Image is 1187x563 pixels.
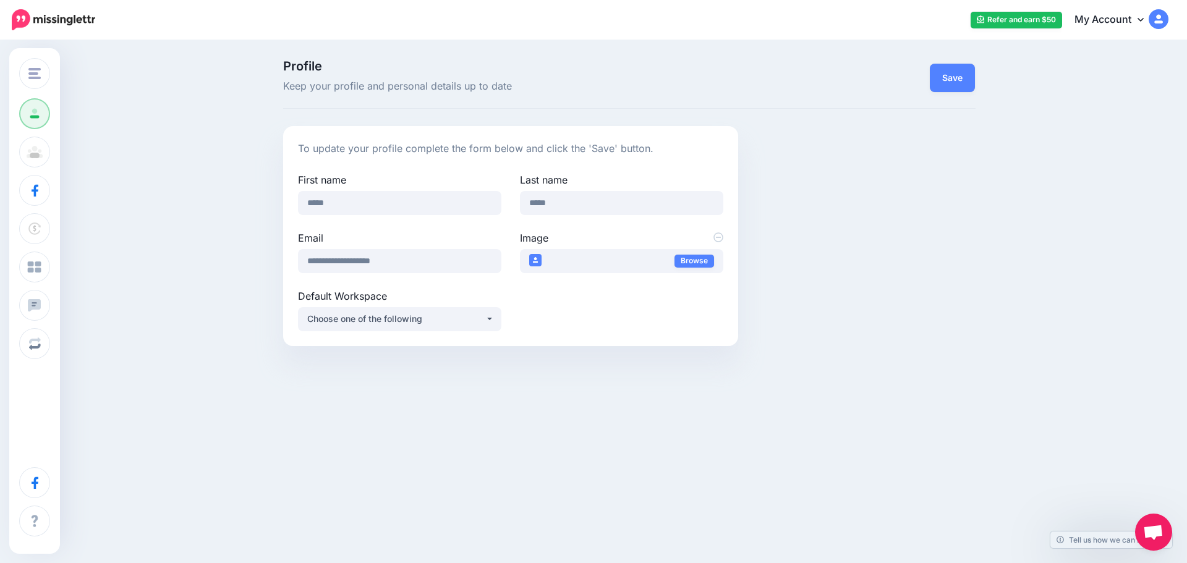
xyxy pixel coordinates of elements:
p: To update your profile complete the form below and click the 'Save' button. [298,141,724,157]
label: First name [298,172,501,187]
label: Default Workspace [298,289,501,303]
button: Save [930,64,975,92]
img: menu.png [28,68,41,79]
span: Keep your profile and personal details up to date [283,78,739,95]
span: Profile [283,60,739,72]
a: My Account [1062,5,1168,35]
img: Missinglettr [12,9,95,30]
label: Email [298,231,501,245]
img: user_default_image_thumb.png [529,254,542,266]
a: Tell us how we can improve [1050,531,1172,548]
button: Choose one of the following [298,307,501,331]
a: Refer and earn $50 [971,12,1062,28]
div: Choose one of the following [307,311,485,326]
label: Image [520,231,723,245]
a: Browse [674,255,714,268]
label: Last name [520,172,723,187]
div: Open chat [1135,514,1172,551]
